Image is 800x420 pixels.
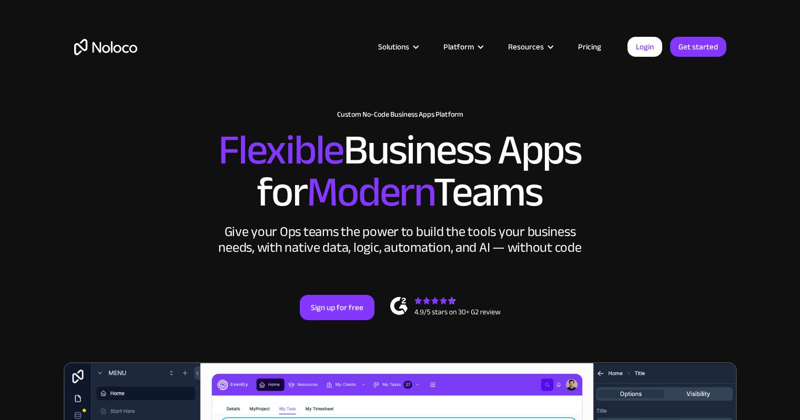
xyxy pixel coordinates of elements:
[670,37,726,57] a: Get started
[365,40,430,54] div: Solutions
[627,37,662,57] a: Login
[495,40,565,54] div: Resources
[74,39,137,55] a: home
[565,40,614,54] a: Pricing
[307,153,433,231] span: Modern
[300,295,374,320] a: Sign up for free
[74,129,726,213] h2: Business Apps for Teams
[216,224,584,255] div: Give your Ops teams the power to build the tools your business needs, with native data, logic, au...
[378,40,409,54] div: Solutions
[508,40,544,54] div: Resources
[218,111,343,189] span: Flexible
[443,40,474,54] div: Platform
[430,40,495,54] div: Platform
[74,110,726,119] h1: Custom No-Code Business Apps Platform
